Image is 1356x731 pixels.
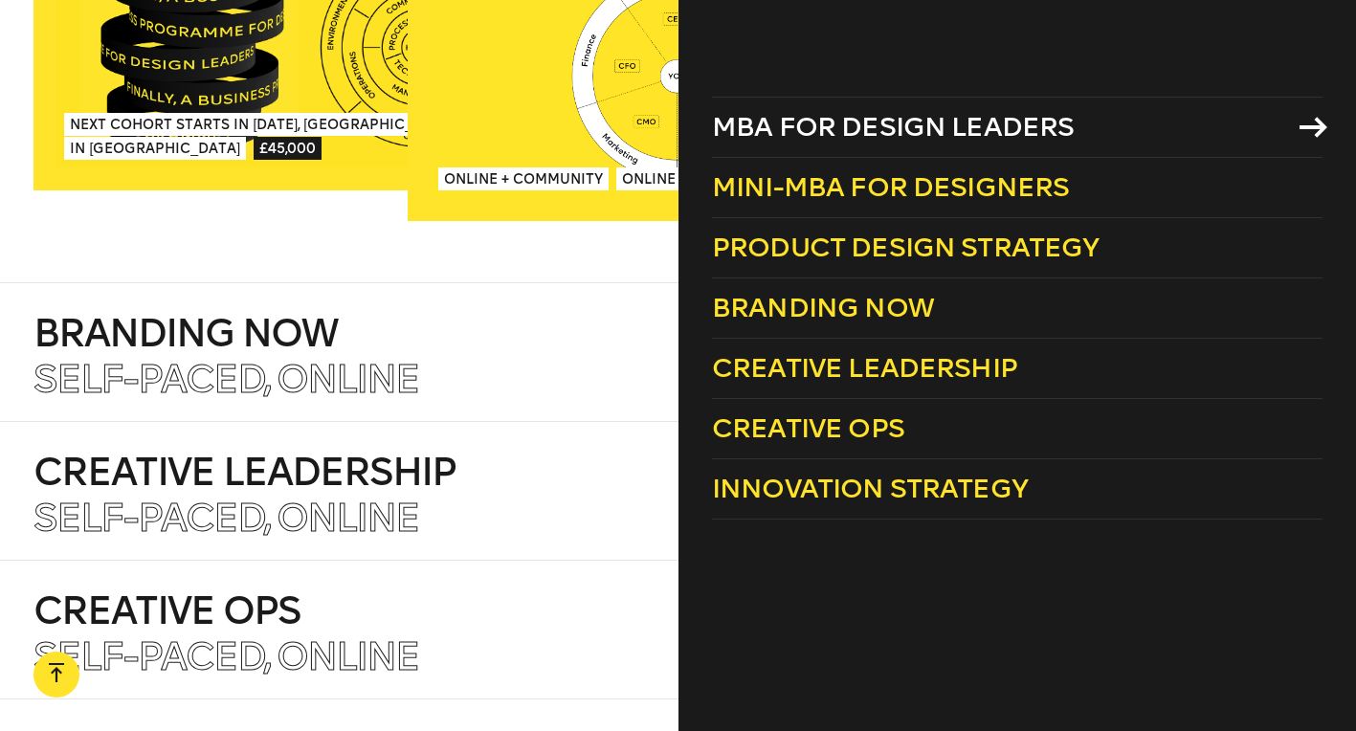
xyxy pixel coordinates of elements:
span: Innovation Strategy [712,473,1028,504]
a: Creative Ops [712,399,1323,459]
a: Innovation Strategy [712,459,1323,520]
a: Creative Leadership [712,339,1323,399]
span: Creative Ops [712,412,904,444]
span: MBA for Design Leaders [712,111,1075,143]
a: MBA for Design Leaders [712,97,1323,158]
a: Branding Now [712,278,1323,339]
a: Mini-MBA for Designers [712,158,1323,218]
span: Mini-MBA for Designers [712,171,1070,203]
span: Branding Now [712,292,934,323]
span: Creative Leadership [712,352,1017,384]
a: Product Design Strategy [712,218,1323,278]
span: Product Design Strategy [712,232,1100,263]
